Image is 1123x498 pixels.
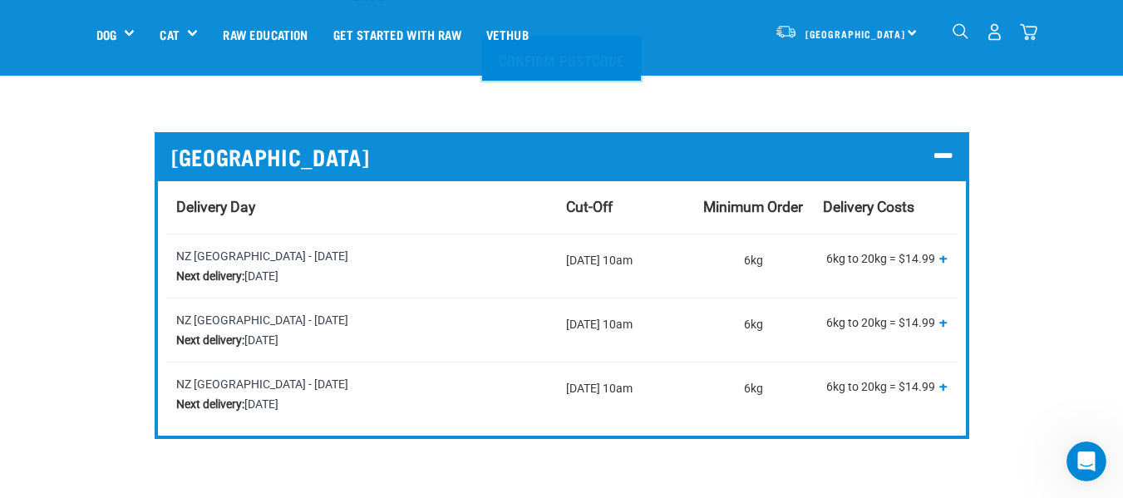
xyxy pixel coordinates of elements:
[986,23,1003,41] img: user.png
[1020,23,1037,41] img: home-icon@2x.png
[556,362,694,426] td: [DATE] 10am
[939,377,948,394] span: +
[321,1,474,67] a: Get started with Raw
[823,246,947,275] p: 6kg to 20kg = $14.99 20kg to 40kg = $29.99 Over 40kg = $44.99
[693,234,813,298] td: 6kg
[176,397,244,411] strong: Next delivery:
[693,362,813,426] td: 6kg
[939,315,948,329] button: Show all tiers
[939,379,948,393] button: Show all tiers
[474,1,541,67] a: Vethub
[176,333,244,347] strong: Next delivery:
[171,144,369,170] span: [GEOGRAPHIC_DATA]
[1066,441,1106,481] iframe: Intercom live chat
[813,181,957,234] th: Delivery Costs
[939,313,948,330] span: +
[693,298,813,362] td: 6kg
[953,23,968,39] img: home-icon-1@2x.png
[166,181,556,234] th: Delivery Day
[556,234,694,298] td: [DATE] 10am
[96,25,116,44] a: Dog
[693,181,813,234] th: Minimum Order
[160,25,179,44] a: Cat
[823,310,947,339] p: 6kg to 20kg = $14.99 20kg to 40kg = $29.99 Over 40kg = $44.99
[805,31,906,37] span: [GEOGRAPHIC_DATA]
[171,144,953,170] p: [GEOGRAPHIC_DATA]
[775,24,797,39] img: van-moving.png
[210,1,320,67] a: Raw Education
[176,374,546,414] div: NZ [GEOGRAPHIC_DATA] - [DATE] [DATE]
[176,246,546,286] div: NZ [GEOGRAPHIC_DATA] - [DATE] [DATE]
[176,310,546,350] div: NZ [GEOGRAPHIC_DATA] - [DATE] [DATE]
[556,298,694,362] td: [DATE] 10am
[176,269,244,283] strong: Next delivery:
[939,249,948,266] span: +
[823,374,947,403] p: 6kg to 20kg = $14.99 20kg to 40kg = $29.99 Over 40kg = $44.99
[556,181,694,234] th: Cut-Off
[939,251,948,265] button: Show all tiers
